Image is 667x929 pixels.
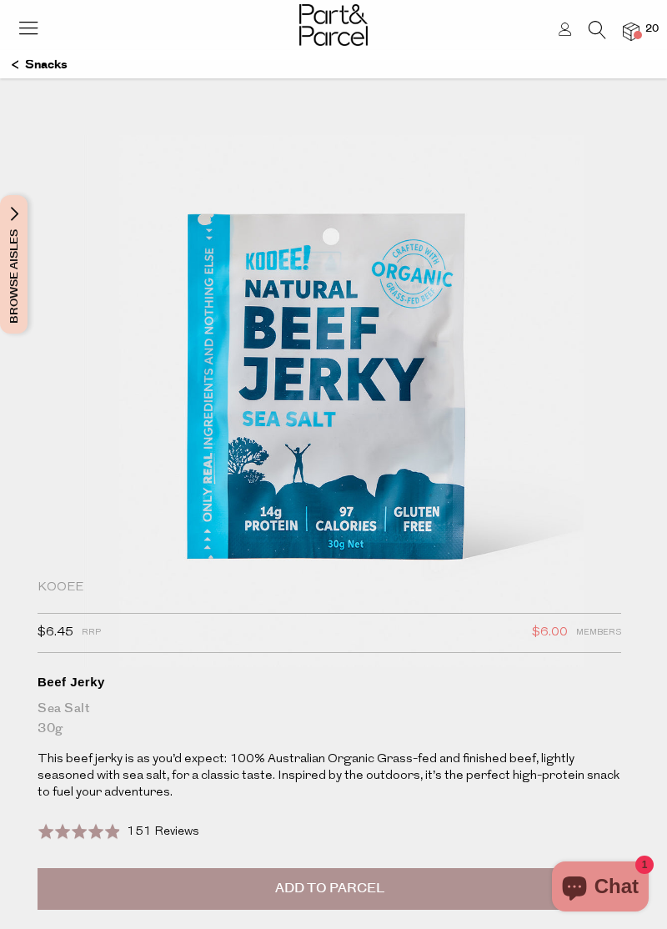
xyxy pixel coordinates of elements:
[38,580,621,596] div: KOOEE
[38,868,621,910] button: Add to Parcel
[641,22,663,37] span: 20
[5,195,23,334] span: Browse Aisles
[547,861,654,916] inbox-online-store-chat: Shopify online store chat
[38,751,621,801] p: This beef jerky is as you’d expect: 100% Australian Organic Grass-fed and finished beef, lightly ...
[623,23,639,40] a: 20
[83,77,584,667] img: Beef Jerky
[275,879,384,898] span: Add to Parcel
[576,622,621,644] span: Members
[299,4,368,46] img: Part&Parcel
[38,622,73,644] span: $6.45
[532,622,568,644] span: $6.00
[12,51,68,79] a: Snacks
[38,674,621,690] div: Beef Jerky
[38,699,621,739] div: Sea Salt 30g
[127,826,199,838] span: 151 Reviews
[82,622,101,644] span: RRP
